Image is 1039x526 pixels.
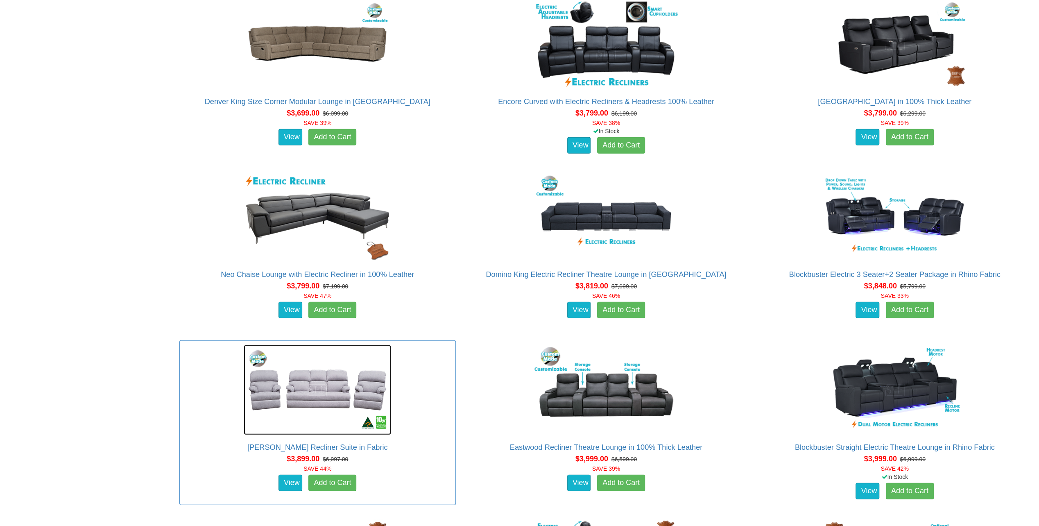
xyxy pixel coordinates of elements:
span: $3,799.00 [864,109,897,117]
a: View [856,483,879,499]
a: Add to Cart [308,475,356,491]
font: SAVE 46% [592,292,620,299]
a: Add to Cart [886,483,934,499]
img: Langham Recliner Suite in Fabric [244,345,391,435]
del: $6,099.00 [323,110,348,117]
div: In Stock [466,127,746,135]
a: Add to Cart [886,129,934,145]
del: $6,299.00 [900,110,925,117]
img: Domino King Electric Recliner Theatre Lounge in Fabric [532,172,680,262]
a: Blockbuster Electric 3 Seater+2 Seater Package in Rhino Fabric [789,270,1001,279]
img: Blockbuster Electric 3 Seater+2 Seater Package in Rhino Fabric [821,172,969,262]
font: SAVE 38% [592,120,620,126]
span: $3,699.00 [287,109,319,117]
font: SAVE 39% [303,120,331,126]
del: $6,599.00 [611,456,637,463]
a: View [278,475,302,491]
a: Encore Curved with Electric Recliners & Headrests 100% Leather [498,97,714,106]
span: $3,819.00 [575,282,608,290]
span: $3,848.00 [864,282,897,290]
span: $3,999.00 [864,455,897,463]
a: View [278,129,302,145]
a: View [278,302,302,318]
font: SAVE 47% [303,292,331,299]
img: Eastwood Recliner Theatre Lounge in 100% Thick Leather [532,345,680,435]
font: SAVE 33% [881,292,909,299]
a: Domino King Electric Recliner Theatre Lounge in [GEOGRAPHIC_DATA] [486,270,726,279]
a: [GEOGRAPHIC_DATA] in 100% Thick Leather [818,97,971,106]
a: Denver King Size Corner Modular Lounge in [GEOGRAPHIC_DATA] [205,97,430,106]
a: Add to Cart [597,137,645,154]
span: $3,899.00 [287,455,319,463]
img: Blockbuster Straight Electric Theatre Lounge in Rhino Fabric [821,345,969,435]
a: View [567,302,591,318]
a: Add to Cart [308,129,356,145]
a: Add to Cart [308,302,356,318]
img: Neo Chaise Lounge with Electric Recliner in 100% Leather [244,172,391,262]
del: $6,997.00 [323,456,348,463]
a: Add to Cart [886,302,934,318]
a: View [567,475,591,491]
font: SAVE 39% [592,465,620,472]
del: $6,999.00 [900,456,925,463]
font: SAVE 42% [881,465,909,472]
span: $3,999.00 [575,455,608,463]
del: $7,099.00 [611,283,637,290]
a: Add to Cart [597,302,645,318]
a: View [856,302,879,318]
a: View [856,129,879,145]
a: Blockbuster Straight Electric Theatre Lounge in Rhino Fabric [795,443,995,451]
a: Eastwood Recliner Theatre Lounge in 100% Thick Leather [510,443,702,451]
a: Neo Chaise Lounge with Electric Recliner in 100% Leather [221,270,414,279]
span: $3,799.00 [287,282,319,290]
div: In Stock [755,473,1034,481]
a: Add to Cart [597,475,645,491]
font: SAVE 44% [303,465,331,472]
del: $6,199.00 [611,110,637,117]
del: $7,199.00 [323,283,348,290]
del: $5,799.00 [900,283,925,290]
span: $3,799.00 [575,109,608,117]
font: SAVE 39% [881,120,909,126]
a: [PERSON_NAME] Recliner Suite in Fabric [247,443,388,451]
a: View [567,137,591,154]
